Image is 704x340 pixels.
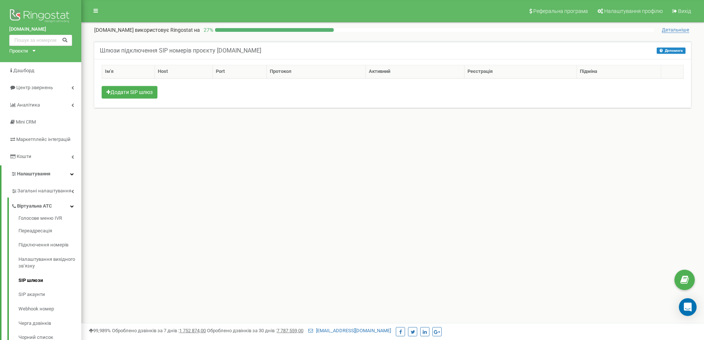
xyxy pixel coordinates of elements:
a: Налаштування вихідного зв’язку [18,252,81,273]
th: Реєстрація [465,65,577,78]
img: Ringostat logo [9,7,72,26]
span: Налаштування [17,171,50,176]
span: Маркетплейс інтеграцій [16,137,71,142]
span: Оброблено дзвінків за 7 днів : [112,328,206,333]
button: Додати SIP шлюз [102,86,157,98]
a: SIP акаунти [18,287,81,302]
a: [DOMAIN_NAME] [9,26,72,33]
a: Черга дзвінків [18,316,81,331]
a: SIP шлюзи [18,273,81,288]
a: Віртуальна АТС [11,198,81,213]
input: Пошук за номером [9,35,72,46]
h5: Шлюзи підключення SIP номерів проєкту [DOMAIN_NAME] [100,47,261,54]
span: Реферальна програма [533,8,588,14]
th: Ім'я [102,65,155,78]
a: Переадресація [18,224,81,238]
span: Оброблено дзвінків за 30 днів : [207,328,303,333]
a: [EMAIL_ADDRESS][DOMAIN_NAME] [308,328,391,333]
u: 7 787 559,00 [277,328,303,333]
div: Проєкти [9,48,28,55]
span: Центр звернень [16,85,53,90]
span: Кошти [17,154,31,159]
span: Загальні налаштування [17,188,71,195]
u: 1 752 874,00 [179,328,206,333]
a: Голосове меню IVR [18,215,81,224]
th: Активний [365,65,465,78]
div: Open Intercom Messenger [679,298,697,316]
span: Налаштування профілю [604,8,663,14]
span: використовує Ringostat на [135,27,200,33]
span: Mini CRM [16,119,36,125]
a: Загальні налаштування [11,182,81,198]
button: Допомога [657,47,686,54]
p: 27 % [200,26,215,34]
span: Вихід [678,8,691,14]
span: 99,989% [89,328,111,333]
a: Налаштування [1,165,81,183]
th: Port [212,65,266,78]
p: [DOMAIN_NAME] [94,26,200,34]
th: Підміна [577,65,661,78]
span: Аналiтика [17,102,40,108]
th: Протокол [267,65,366,78]
span: Детальніше [662,27,689,33]
a: Підключення номерів [18,238,81,252]
span: Дашборд [13,68,34,73]
span: Віртуальна АТС [17,203,52,210]
a: Webhook номер [18,302,81,316]
th: Host [154,65,212,78]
